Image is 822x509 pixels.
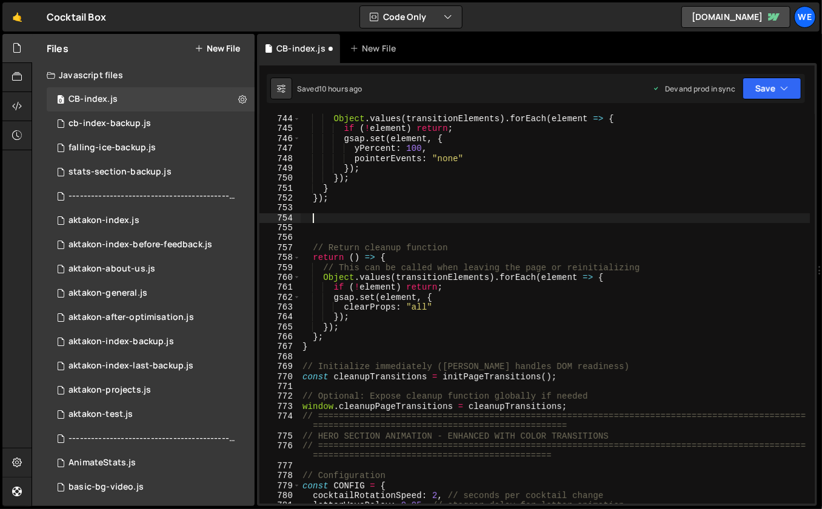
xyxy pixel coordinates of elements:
[47,451,255,475] div: 12094/30498.js
[68,264,155,274] div: aktakon-about-us.js
[259,253,301,262] div: 758
[259,342,301,351] div: 767
[68,118,151,129] div: cb-index-backup.js
[47,42,68,55] h2: Files
[319,84,363,94] div: 10 hours ago
[297,84,363,94] div: Saved
[259,213,301,223] div: 754
[2,2,32,32] a: 🤙
[681,6,790,28] a: [DOMAIN_NAME]
[259,302,301,312] div: 763
[259,461,301,471] div: 777
[68,312,194,323] div: aktakon-after-optimisation.js
[259,441,301,461] div: 776
[47,378,255,402] div: 12094/44389.js
[57,96,64,105] span: 0
[47,257,255,281] div: 12094/44521.js
[68,94,118,105] div: CB-index.js
[68,385,151,396] div: aktakon-projects.js
[259,233,301,242] div: 756
[259,411,301,431] div: 774
[259,293,301,302] div: 762
[259,352,301,362] div: 768
[68,288,147,299] div: aktakon-general.js
[47,281,255,305] div: 12094/45380.js
[259,193,301,203] div: 752
[47,87,255,111] div: 12094/46486.js
[259,263,301,273] div: 759
[259,173,301,183] div: 750
[47,160,255,184] div: 12094/47254.js
[259,184,301,193] div: 751
[259,491,301,501] div: 780
[259,471,301,481] div: 778
[68,482,144,493] div: basic-bg-video.js
[68,433,236,444] div: ----------------------------------------------------------------------------------------.js
[259,402,301,411] div: 773
[259,134,301,144] div: 746
[259,273,301,282] div: 760
[47,354,255,378] div: 12094/44999.js
[259,322,301,332] div: 765
[259,124,301,133] div: 745
[195,44,240,53] button: New File
[350,42,401,55] div: New File
[259,312,301,322] div: 764
[47,10,106,24] div: Cocktail Box
[259,391,301,401] div: 772
[259,114,301,124] div: 744
[360,6,462,28] button: Code Only
[47,330,255,354] div: 12094/44174.js
[68,215,139,226] div: aktakon-index.js
[259,223,301,233] div: 755
[47,208,255,233] div: 12094/43364.js
[47,136,255,160] div: 12094/47253.js
[259,431,301,441] div: 775
[653,84,735,94] div: Dev and prod in sync
[68,167,172,178] div: stats-section-backup.js
[259,282,301,292] div: 761
[259,203,301,213] div: 753
[47,475,255,499] div: 12094/36058.js
[259,362,301,371] div: 769
[68,409,133,420] div: aktakon-test.js
[259,332,301,342] div: 766
[47,111,255,136] div: 12094/46847.js
[47,305,255,330] div: 12094/46147.js
[276,42,326,55] div: CB-index.js
[794,6,816,28] a: We
[68,361,193,371] div: aktakon-index-last-backup.js
[259,243,301,253] div: 757
[68,191,236,202] div: ----------------------------------------------------------------.js
[68,142,156,153] div: falling-ice-backup.js
[259,372,301,382] div: 770
[259,164,301,173] div: 749
[259,144,301,153] div: 747
[68,457,136,468] div: AnimateStats.js
[32,63,255,87] div: Javascript files
[47,427,259,451] div: 12094/46985.js
[743,78,801,99] button: Save
[47,402,255,427] div: 12094/45381.js
[47,184,259,208] div: 12094/46984.js
[68,239,212,250] div: aktakon-index-before-feedback.js
[68,336,174,347] div: aktakon-index-backup.js
[259,481,301,491] div: 779
[259,154,301,164] div: 748
[259,382,301,391] div: 771
[47,233,255,257] div: 12094/46983.js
